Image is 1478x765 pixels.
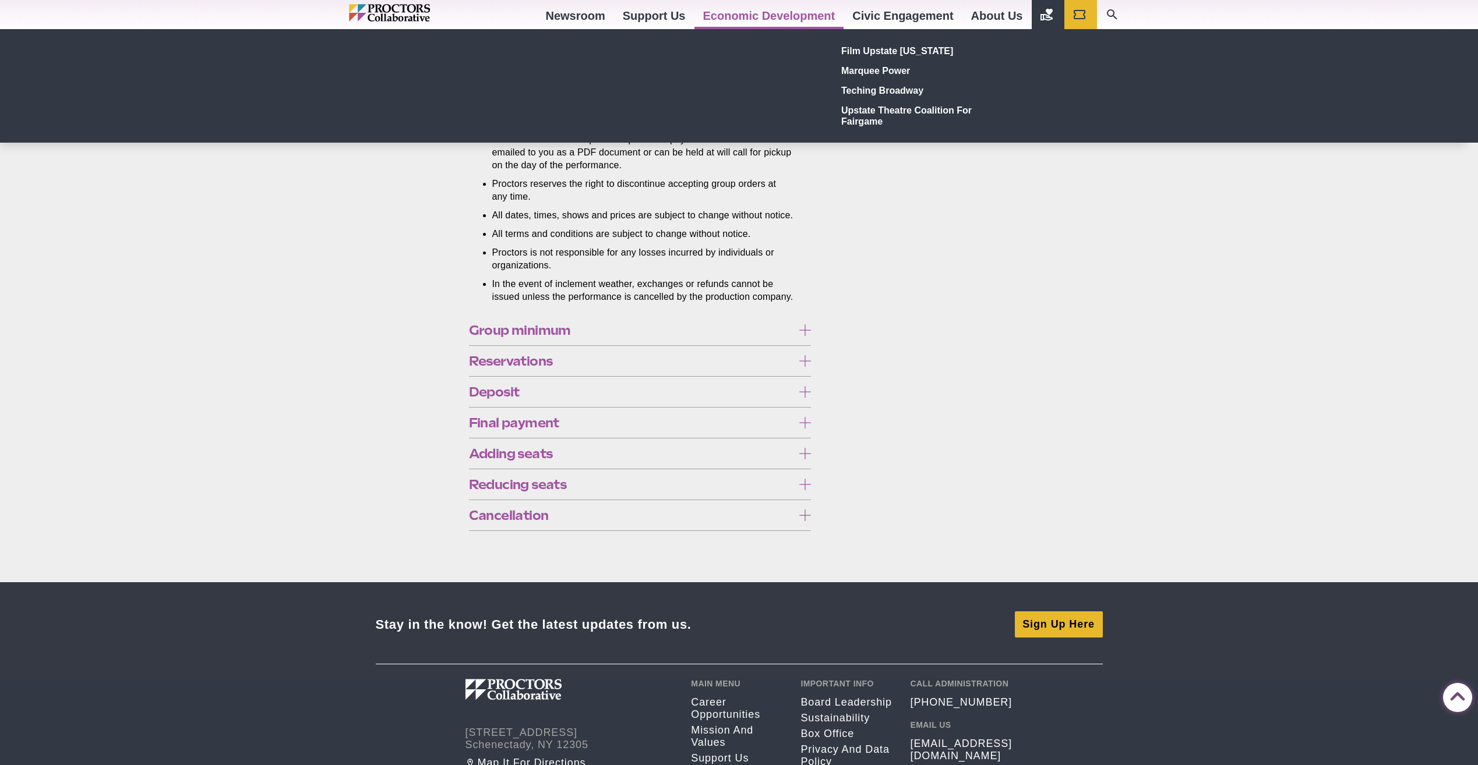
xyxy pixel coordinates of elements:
h2: Main Menu [691,679,783,688]
li: Tickets will be issued upon receipt of final payment. Tickets will be emailed to you as a PDF doc... [492,133,794,172]
address: [STREET_ADDRESS] Schenectady, NY 12305 [465,727,674,751]
a: Career opportunities [691,696,783,721]
li: Proctors reserves the right to discontinue accepting group orders at any time. [492,178,794,203]
span: Final payment [469,416,793,429]
a: Sustainability [800,712,893,724]
li: All dates, times, shows and prices are subject to change without notice. [492,209,794,222]
span: Reservations [469,355,793,367]
a: Support Us [691,752,783,764]
a: [PHONE_NUMBER] [910,696,1012,709]
a: Film Upstate [US_STATE] [837,41,1007,61]
img: Proctors logo [465,679,623,700]
h2: Email Us [910,720,1013,729]
li: All terms and conditions are subject to change without notice. [492,228,794,240]
div: Stay in the know! Get the latest updates from us. [376,617,692,632]
h2: Call Administration [910,679,1013,688]
a: [EMAIL_ADDRESS][DOMAIN_NAME] [910,738,1013,762]
a: Board Leadership [800,696,893,709]
li: In the event of inclement weather, exchanges or refunds cannot be issued unless the performance i... [492,278,794,303]
span: Group minimum [469,324,793,337]
span: Adding seats [469,447,793,460]
img: Proctors logo [349,4,480,22]
h2: Important Info [800,679,893,688]
a: Teching Broadway [837,80,1007,100]
li: Proctors is not responsible for any losses incurred by individuals or organizations. [492,246,794,272]
a: Marquee Power [837,61,1007,80]
a: Back to Top [1443,683,1466,707]
a: Sign Up Here [1015,611,1103,637]
a: Mission and Values [691,724,783,749]
a: Upstate Theatre Coalition for Fairgame [837,100,1007,131]
a: Box Office [800,728,893,740]
span: Reducing seats [469,478,793,491]
span: Cancellation [469,509,793,522]
span: Deposit [469,385,793,398]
